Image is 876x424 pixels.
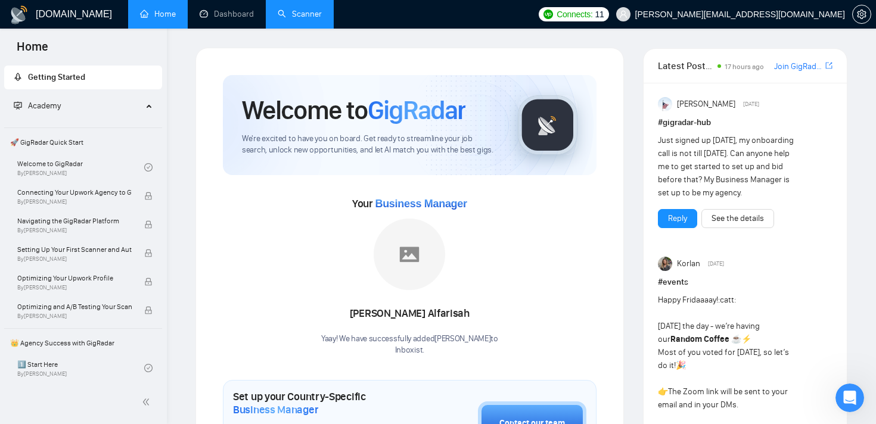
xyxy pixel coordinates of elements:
div: [PERSON_NAME] Alfarisah [321,304,498,324]
a: See the details [712,212,764,225]
span: By [PERSON_NAME] [17,255,132,263]
span: lock [144,220,153,229]
p: Inboxist . [321,345,498,356]
span: lock [144,278,153,286]
span: GigRadar [368,94,465,126]
span: check-circle [144,364,153,372]
span: Connects: [557,8,592,21]
a: Join GigRadar Slack Community [774,60,823,73]
span: Korlan [677,257,700,270]
a: export [825,60,832,71]
span: Home [7,38,58,63]
button: setting [852,5,871,24]
h1: Set up your Country-Specific [233,390,418,416]
h1: # gigradar-hub [658,116,832,129]
span: Connecting Your Upwork Agency to GigRadar [17,186,132,198]
a: Reply [668,212,687,225]
span: fund-projection-screen [14,101,22,110]
img: upwork-logo.png [543,10,553,19]
span: Academy [14,101,61,111]
div: Just signed up [DATE], my onboarding call is not till [DATE]. Can anyone help me to get started t... [658,134,798,199]
span: check-circle [144,163,153,172]
a: searchScanner [278,9,322,19]
img: Anisuzzaman Khan [658,97,672,111]
img: logo [10,5,29,24]
span: export [825,61,832,70]
span: Navigating the GigRadar Platform [17,215,132,227]
span: setting [853,10,871,19]
span: ⚡ [741,334,751,344]
span: Academy [28,101,61,111]
span: 👉 [658,386,668,397]
span: double-left [142,396,154,408]
h1: Welcome to [242,94,465,126]
span: By [PERSON_NAME] [17,284,132,291]
button: Reply [658,209,697,228]
span: Optimizing and A/B Testing Your Scanner for Better Results [17,301,132,313]
span: [PERSON_NAME] [677,98,735,111]
span: [DATE] [743,99,759,110]
span: user [619,10,628,18]
button: See the details [701,209,774,228]
span: 17 hours ago [725,63,764,71]
span: ☕ [731,334,741,344]
a: homeHome [140,9,176,19]
img: placeholder.png [374,219,445,290]
span: Latest Posts from the GigRadar Community [658,58,715,73]
span: Setting Up Your First Scanner and Auto-Bidder [17,244,132,255]
iframe: Intercom live chat [835,384,864,412]
li: Getting Started [4,66,162,89]
a: 1️⃣ Start HereBy[PERSON_NAME] [17,355,144,381]
span: 🚀 GigRadar Quick Start [5,130,161,154]
a: Welcome to GigRadarBy[PERSON_NAME] [17,154,144,180]
span: lock [144,192,153,200]
div: Yaay! We have successfully added [PERSON_NAME] to [321,333,498,356]
span: 👑 Agency Success with GigRadar [5,331,161,355]
span: By [PERSON_NAME] [17,313,132,320]
span: [DATE] [708,258,724,269]
span: lock [144,306,153,314]
span: Business Manager [233,403,318,416]
span: We're excited to have you on board. Get ready to streamline your job search, unlock new opportuni... [242,133,499,156]
a: dashboardDashboard [200,9,254,19]
a: setting [852,10,871,19]
span: rocket [14,73,22,81]
img: Korlan [658,257,672,271]
h1: # events [658,276,832,289]
span: 11 [595,8,604,21]
span: Business Manager [375,198,467,210]
strong: Random Coffee [670,334,729,344]
img: gigradar-logo.png [518,95,577,155]
span: lock [144,249,153,257]
span: 🎉 [676,360,686,370]
span: By [PERSON_NAME] [17,227,132,234]
span: By [PERSON_NAME] [17,198,132,205]
span: Your [352,197,467,210]
span: Optimizing Your Upwork Profile [17,272,132,284]
span: Getting Started [28,72,85,82]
